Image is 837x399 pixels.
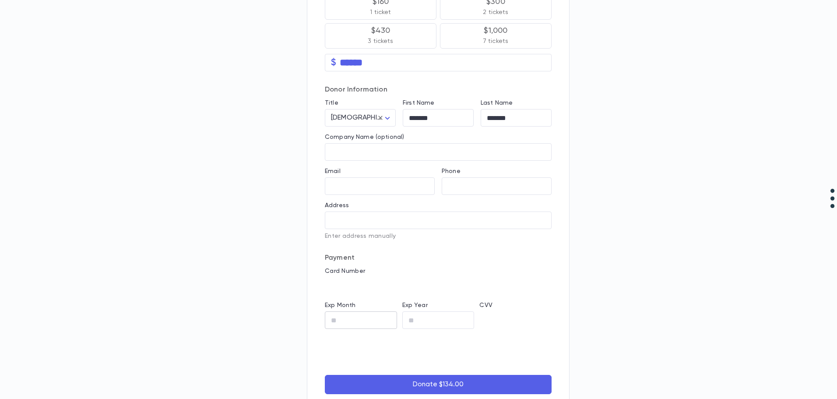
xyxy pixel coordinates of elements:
[403,99,434,106] label: First Name
[325,202,349,209] label: Address
[325,268,552,275] p: Card Number
[370,8,391,17] p: 1 ticket
[331,114,406,121] span: [DEMOGRAPHIC_DATA]
[331,58,336,67] p: $
[325,277,552,295] iframe: card
[325,168,341,175] label: Email
[325,233,552,240] p: Enter address manually
[371,26,390,35] p: $430
[440,23,552,49] button: $1,0007 tickets
[483,8,508,17] p: 2 tickets
[325,85,552,94] p: Donor Information
[325,23,436,49] button: $4303 tickets
[325,302,355,309] label: Exp Month
[442,168,461,175] label: Phone
[325,134,404,141] label: Company Name (optional)
[481,99,513,106] label: Last Name
[368,37,393,46] p: 3 tickets
[483,37,508,46] p: 7 tickets
[484,26,507,35] p: $1,000
[325,254,552,262] p: Payment
[325,99,338,106] label: Title
[325,375,552,394] button: Donate $134.00
[479,311,552,329] iframe: cvv
[325,109,396,127] div: [DEMOGRAPHIC_DATA]
[402,302,428,309] label: Exp Year
[479,302,552,309] p: CVV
